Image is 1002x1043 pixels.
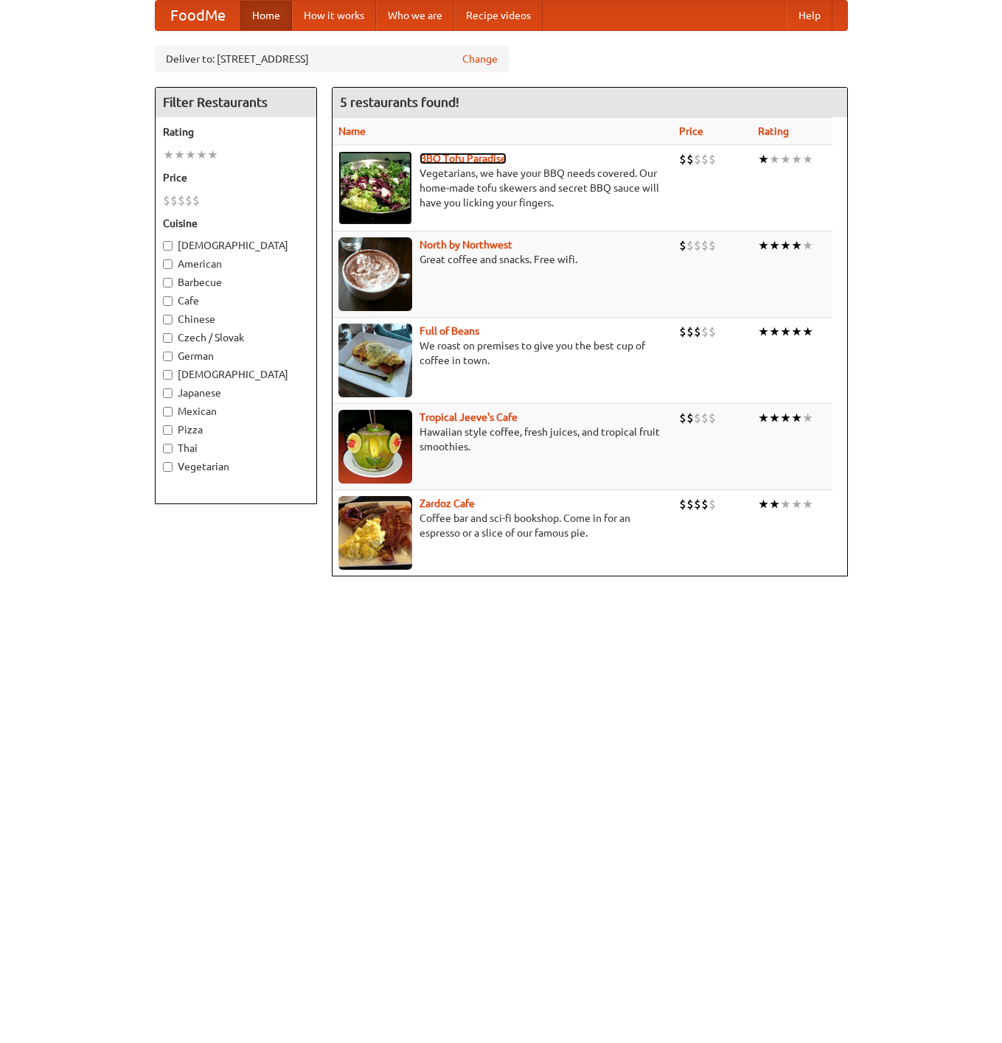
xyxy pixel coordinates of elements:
li: $ [686,151,694,167]
label: Chinese [163,312,309,327]
a: Full of Beans [420,325,479,337]
li: ★ [758,237,769,254]
li: $ [686,410,694,426]
p: Hawaiian style coffee, fresh juices, and tropical fruit smoothies. [338,425,667,454]
li: ★ [802,410,813,426]
input: American [163,259,173,269]
input: [DEMOGRAPHIC_DATA] [163,370,173,380]
li: $ [170,192,178,209]
a: Recipe videos [454,1,543,30]
a: Price [679,125,703,137]
input: Mexican [163,407,173,416]
input: Thai [163,444,173,453]
h4: Filter Restaurants [156,88,316,117]
img: zardoz.jpg [338,496,412,570]
li: ★ [791,324,802,340]
li: ★ [780,496,791,512]
li: ★ [791,410,802,426]
li: $ [709,237,716,254]
li: $ [694,496,701,512]
li: ★ [163,147,174,163]
li: $ [679,496,686,512]
a: North by Northwest [420,239,512,251]
a: Change [462,52,498,66]
a: FoodMe [156,1,240,30]
div: Deliver to: [STREET_ADDRESS] [155,46,509,72]
li: ★ [769,410,780,426]
li: $ [185,192,192,209]
label: Japanese [163,386,309,400]
li: $ [709,151,716,167]
label: [DEMOGRAPHIC_DATA] [163,367,309,382]
label: Barbecue [163,275,309,290]
input: Czech / Slovak [163,333,173,343]
input: Barbecue [163,278,173,287]
img: north.jpg [338,237,412,311]
li: $ [709,496,716,512]
p: We roast on premises to give you the best cup of coffee in town. [338,338,667,368]
a: BBQ Tofu Paradise [420,153,507,164]
a: Help [787,1,832,30]
li: $ [679,324,686,340]
a: Zardoz Cafe [420,498,475,509]
input: Japanese [163,388,173,398]
input: Pizza [163,425,173,435]
label: [DEMOGRAPHIC_DATA] [163,238,309,253]
li: $ [709,324,716,340]
li: $ [178,192,185,209]
label: American [163,257,309,271]
label: Czech / Slovak [163,330,309,345]
li: $ [686,324,694,340]
li: $ [701,324,709,340]
li: ★ [758,410,769,426]
li: $ [701,151,709,167]
label: Vegetarian [163,459,309,474]
li: ★ [802,237,813,254]
a: How it works [292,1,376,30]
input: Chinese [163,315,173,324]
label: Mexican [163,404,309,419]
li: ★ [174,147,185,163]
li: ★ [791,151,802,167]
li: $ [694,410,701,426]
li: ★ [780,237,791,254]
li: $ [701,237,709,254]
p: Coffee bar and sci-fi bookshop. Come in for an espresso or a slice of our famous pie. [338,511,667,540]
li: ★ [196,147,207,163]
li: ★ [758,324,769,340]
input: Cafe [163,296,173,306]
a: Who we are [376,1,454,30]
a: Name [338,125,366,137]
li: ★ [769,324,780,340]
label: Thai [163,441,309,456]
li: $ [709,410,716,426]
label: German [163,349,309,363]
li: ★ [791,496,802,512]
input: Vegetarian [163,462,173,472]
li: ★ [185,147,196,163]
p: Vegetarians, we have your BBQ needs covered. Our home-made tofu skewers and secret BBQ sauce will... [338,166,667,210]
li: ★ [802,324,813,340]
li: $ [679,151,686,167]
li: $ [694,237,701,254]
input: [DEMOGRAPHIC_DATA] [163,241,173,251]
h5: Price [163,170,309,185]
li: $ [694,151,701,167]
li: ★ [780,324,791,340]
li: ★ [769,237,780,254]
img: tofuparadise.jpg [338,151,412,225]
label: Cafe [163,293,309,308]
li: $ [686,237,694,254]
li: ★ [802,496,813,512]
li: $ [679,410,686,426]
input: German [163,352,173,361]
li: ★ [780,151,791,167]
li: ★ [758,151,769,167]
img: jeeves.jpg [338,410,412,484]
b: Tropical Jeeve's Cafe [420,411,518,423]
li: ★ [207,147,218,163]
